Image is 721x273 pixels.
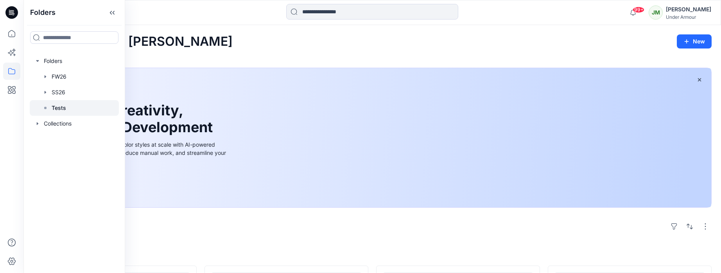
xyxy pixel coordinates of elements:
h4: Styles [33,248,712,258]
span: 99+ [633,7,644,13]
div: JM [649,5,663,20]
div: Explore ideas faster and recolor styles at scale with AI-powered tools that boost creativity, red... [52,140,228,165]
a: Discover more [52,174,228,190]
p: Tests [52,103,66,113]
h1: Unleash Creativity, Speed Up Development [52,102,216,136]
div: Under Armour [666,14,711,20]
button: New [677,34,712,48]
h2: Welcome back, [PERSON_NAME] [33,34,233,49]
div: [PERSON_NAME] [666,5,711,14]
